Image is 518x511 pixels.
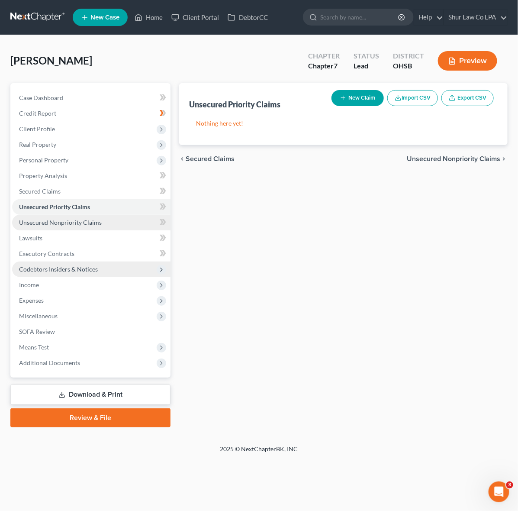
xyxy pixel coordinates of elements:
[12,215,171,230] a: Unsecured Nonpriority Claims
[438,51,497,71] button: Preview
[19,219,102,226] span: Unsecured Nonpriority Claims
[19,234,42,242] span: Lawsuits
[414,10,443,25] a: Help
[19,110,56,117] span: Credit Report
[12,168,171,184] a: Property Analysis
[19,141,56,148] span: Real Property
[506,482,513,488] span: 3
[489,482,509,502] iframe: Intercom live chat
[441,90,494,106] a: Export CSV
[179,155,235,162] button: chevron_left Secured Claims
[393,51,424,61] div: District
[19,203,90,210] span: Unsecured Priority Claims
[19,125,55,133] span: Client Profile
[407,155,501,162] span: Unsecured Nonpriority Claims
[51,445,467,460] div: 2025 © NextChapterBK, INC
[10,408,171,427] a: Review & File
[12,230,171,246] a: Lawsuits
[12,324,171,340] a: SOFA Review
[223,10,272,25] a: DebtorCC
[130,10,167,25] a: Home
[387,90,438,106] button: Import CSV
[444,10,507,25] a: Shur Law Co LPA
[393,61,424,71] div: OHSB
[320,9,399,25] input: Search by name...
[19,156,68,164] span: Personal Property
[19,343,49,351] span: Means Test
[12,184,171,199] a: Secured Claims
[354,61,379,71] div: Lead
[19,250,74,257] span: Executory Contracts
[19,297,44,304] span: Expenses
[19,328,55,335] span: SOFA Review
[196,119,490,128] p: Nothing here yet!
[19,281,39,288] span: Income
[19,172,67,179] span: Property Analysis
[19,265,98,273] span: Codebtors Insiders & Notices
[190,99,281,110] div: Unsecured Priority Claims
[167,10,223,25] a: Client Portal
[10,385,171,405] a: Download & Print
[407,155,508,162] button: Unsecured Nonpriority Claims chevron_right
[19,312,58,320] span: Miscellaneous
[354,51,379,61] div: Status
[308,51,340,61] div: Chapter
[90,14,119,21] span: New Case
[10,54,92,67] span: [PERSON_NAME]
[308,61,340,71] div: Chapter
[186,155,235,162] span: Secured Claims
[19,359,80,366] span: Additional Documents
[179,155,186,162] i: chevron_left
[19,94,63,101] span: Case Dashboard
[12,199,171,215] a: Unsecured Priority Claims
[12,106,171,121] a: Credit Report
[334,61,338,70] span: 7
[12,90,171,106] a: Case Dashboard
[331,90,384,106] button: New Claim
[501,155,508,162] i: chevron_right
[19,188,61,195] span: Secured Claims
[12,246,171,262] a: Executory Contracts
